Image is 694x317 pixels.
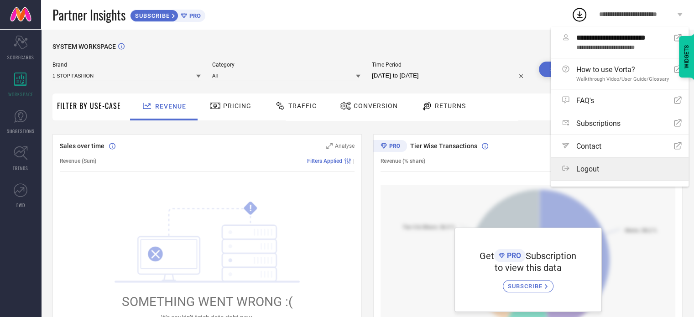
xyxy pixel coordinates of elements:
[576,119,621,128] span: Subscriptions
[551,135,689,157] a: Contact
[307,158,342,164] span: Filters Applied
[122,294,293,309] span: SOMETHING WENT WRONG :(
[354,102,398,109] span: Conversion
[57,100,121,111] span: Filter By Use-Case
[353,158,355,164] span: |
[571,6,588,23] div: Open download list
[576,142,601,151] span: Contact
[326,143,333,149] svg: Zoom
[13,165,28,171] span: TRENDS
[551,58,689,89] a: How to use Vorta?Walkthrough Video/User Guide/Glossary
[373,140,407,154] div: Premium
[539,62,588,77] button: Search
[410,142,477,150] span: Tier Wise Transactions
[7,54,34,61] span: SCORECARDS
[526,250,576,261] span: Subscription
[60,158,96,164] span: Revenue (Sum)
[7,128,35,135] span: SUGGESTIONS
[435,102,466,109] span: Returns
[372,62,527,68] span: Time Period
[52,43,116,50] span: SYSTEM WORKSPACE
[52,62,201,68] span: Brand
[60,142,104,150] span: Sales over time
[503,273,553,292] a: SUBSCRIBE
[576,165,599,173] span: Logout
[8,91,33,98] span: WORKSPACE
[551,112,689,135] a: Subscriptions
[212,62,360,68] span: Category
[381,158,425,164] span: Revenue (% share)
[187,12,201,19] span: PRO
[288,102,317,109] span: Traffic
[480,250,494,261] span: Get
[508,283,545,290] span: SUBSCRIBE
[130,12,172,19] span: SUBSCRIBE
[372,70,527,81] input: Select time period
[155,103,186,110] span: Revenue
[576,96,594,105] span: FAQ's
[250,203,252,213] tspan: !
[505,251,521,260] span: PRO
[576,65,669,74] span: How to use Vorta?
[551,89,689,112] a: FAQ's
[52,5,125,24] span: Partner Insights
[223,102,251,109] span: Pricing
[495,262,562,273] span: to view this data
[130,7,205,22] a: SUBSCRIBEPRO
[335,143,355,149] span: Analyse
[576,76,669,82] span: Walkthrough Video/User Guide/Glossary
[16,202,25,208] span: FWD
